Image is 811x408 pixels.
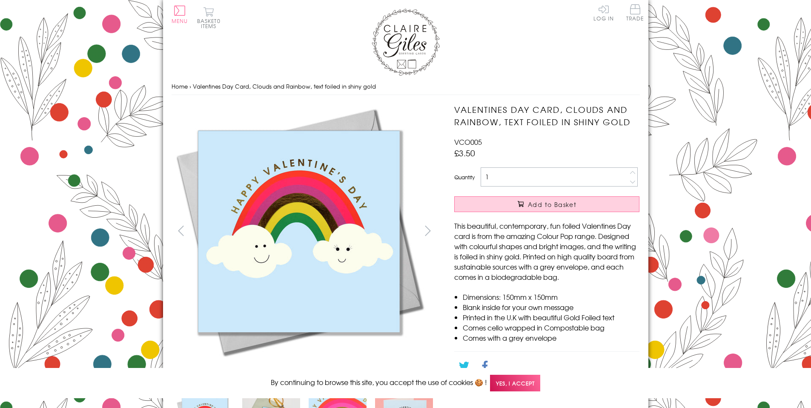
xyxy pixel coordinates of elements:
[490,375,540,391] span: Yes, I accept
[172,17,188,25] span: Menu
[189,82,191,90] span: ›
[437,103,693,359] img: Valentines Day Card, Clouds and Rainbow, text foiled in shiny gold
[454,137,482,147] span: VCO005
[454,103,639,128] h1: Valentines Day Card, Clouds and Rainbow, text foiled in shiny gold
[626,4,644,23] a: Trade
[201,17,221,30] span: 0 items
[193,82,376,90] span: Valentines Day Card, Clouds and Rainbow, text foiled in shiny gold
[454,196,639,212] button: Add to Basket
[454,173,475,181] label: Quantity
[197,7,221,29] button: Basket0 items
[463,333,639,343] li: Comes with a grey envelope
[172,6,188,23] button: Menu
[454,221,639,282] p: This beautiful, contemporary, fun foiled Valentines Day card is from the amazing Colour Pop range...
[463,312,639,322] li: Printed in the U.K with beautiful Gold Foiled text
[626,4,644,21] span: Trade
[172,221,191,240] button: prev
[463,292,639,302] li: Dimensions: 150mm x 150mm
[528,200,576,209] span: Add to Basket
[418,221,437,240] button: next
[171,103,427,359] img: Valentines Day Card, Clouds and Rainbow, text foiled in shiny gold
[463,322,639,333] li: Comes cello wrapped in Compostable bag
[593,4,614,21] a: Log In
[463,302,639,312] li: Blank inside for your own message
[372,9,440,76] img: Claire Giles Greetings Cards
[172,82,188,90] a: Home
[172,78,640,95] nav: breadcrumbs
[454,147,475,159] span: £3.50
